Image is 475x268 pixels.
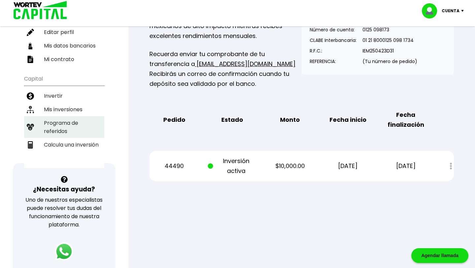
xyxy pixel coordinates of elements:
a: Calcula una inversión [24,138,104,151]
b: Pedido [163,115,185,125]
img: datos-icon.10cf9172.svg [27,42,34,50]
h3: ¿Necesitas ayuda? [33,184,95,194]
img: invertir-icon.b3b967d7.svg [27,92,34,100]
p: 44490 [150,161,199,171]
a: Editar perfil [24,25,104,39]
img: contrato-icon.f2db500c.svg [27,56,34,63]
p: REFERENCIA: [310,56,357,66]
b: Fecha inicio [330,115,366,125]
p: Uno de nuestros especialistas puede resolver tus dudas del funcionamiento de nuestra plataforma. [21,196,107,229]
ul: Capital [24,71,104,168]
img: icon-down [459,10,468,12]
p: 0125 098173 [363,25,417,35]
p: Cuenta [442,6,459,16]
ul: Perfil [24,8,104,66]
p: Número de cuenta: [310,25,357,35]
img: recomiendanos-icon.9b8e9327.svg [27,123,34,131]
a: [EMAIL_ADDRESS][DOMAIN_NAME] [195,60,296,68]
p: Inversión activa [208,156,257,176]
a: Invertir [24,89,104,103]
p: $10,000.00 [266,161,314,171]
img: calculadora-icon.17d418c4.svg [27,141,34,149]
p: IEM250423D31 [363,46,417,56]
a: Mis datos bancarios [24,39,104,52]
p: [DATE] [381,161,430,171]
b: Monto [280,115,300,125]
p: 01 21 8000125 098 1734 [363,35,417,45]
p: Recuerda enviar tu comprobante de tu transferencia a Recibirás un correo de confirmación cuando t... [149,49,302,89]
b: Estado [221,115,243,125]
p: [DATE] [324,161,372,171]
a: Programa de referidos [24,116,104,138]
a: Mi contrato [24,52,104,66]
img: profile-image [422,3,442,18]
img: inversiones-icon.6695dc30.svg [27,106,34,113]
b: Fecha finalización [381,110,430,130]
p: CLABE Interbancaria: [310,35,357,45]
p: (Tu número de pedido) [363,56,417,66]
div: Agendar llamada [411,248,468,263]
a: Mis inversiones [24,103,104,116]
p: R.F.C.: [310,46,357,56]
img: logos_whatsapp-icon.242b2217.svg [55,242,73,261]
img: editar-icon.952d3147.svg [27,29,34,36]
